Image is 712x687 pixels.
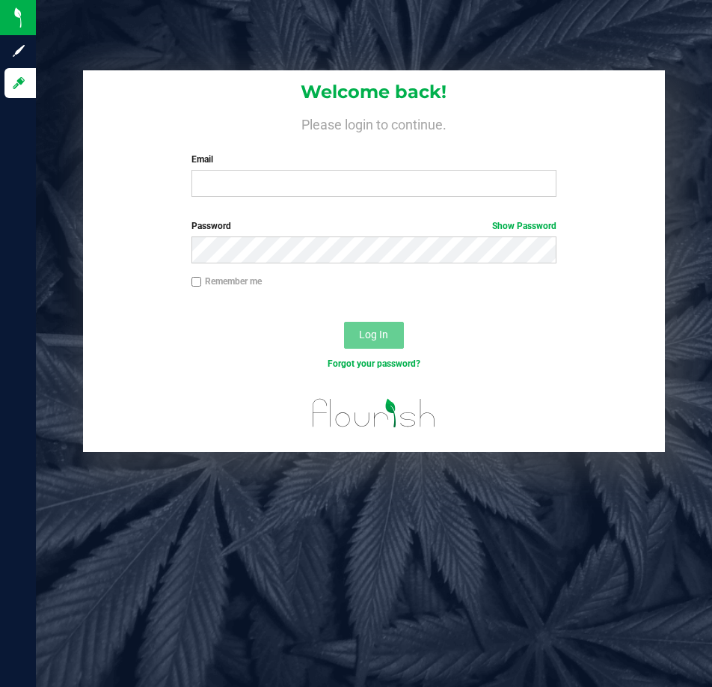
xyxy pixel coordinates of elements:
img: flourish_logo.svg [301,386,447,440]
label: Email [191,153,557,166]
a: Show Password [492,221,556,231]
span: Password [191,221,231,231]
input: Remember me [191,277,202,287]
inline-svg: Log in [11,76,26,91]
h4: Please login to continue. [83,114,665,132]
label: Remember me [191,275,262,288]
inline-svg: Sign up [11,43,26,58]
h1: Welcome back! [83,82,665,102]
button: Log In [344,322,404,349]
span: Log In [359,329,388,341]
a: Forgot your password? [328,358,420,369]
